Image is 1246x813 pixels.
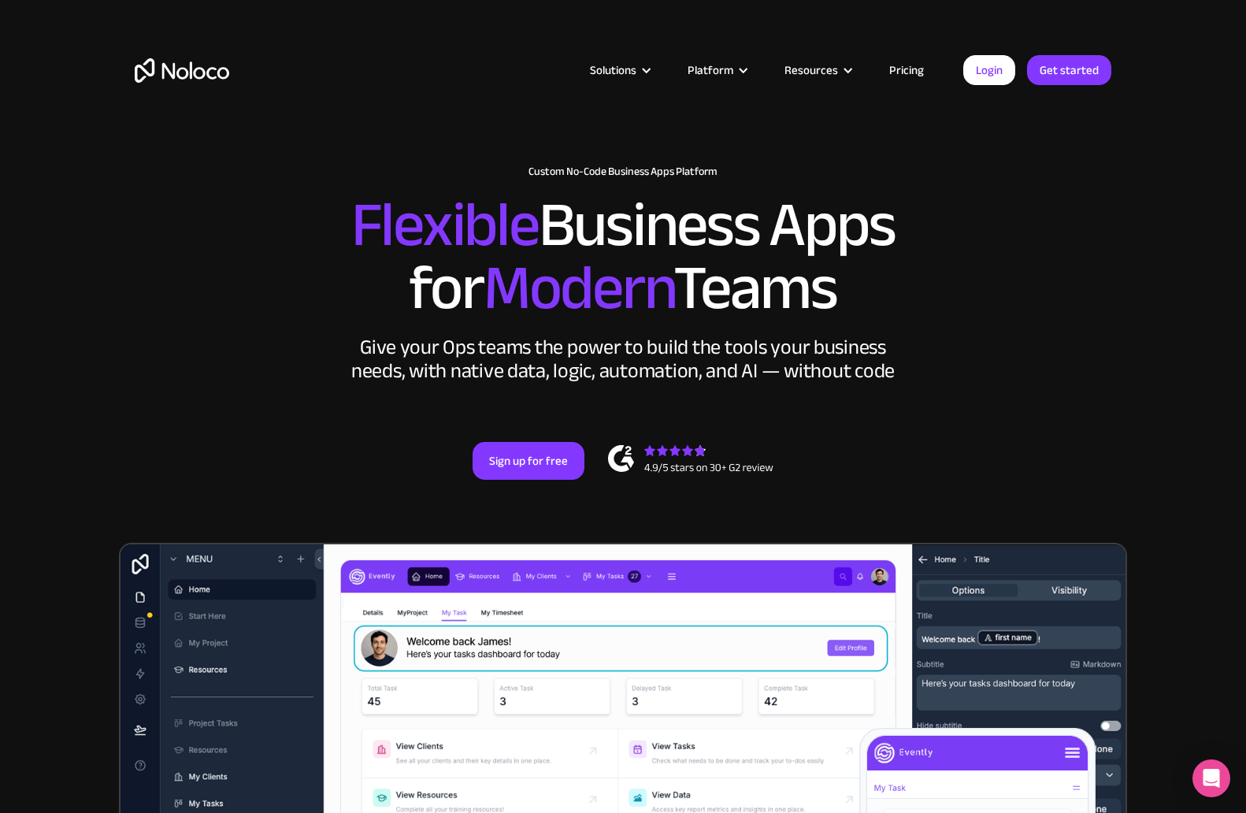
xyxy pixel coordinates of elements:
[570,60,668,80] div: Solutions
[135,165,1111,178] h1: Custom No-Code Business Apps Platform
[1192,759,1230,797] div: Open Intercom Messenger
[135,58,229,83] a: home
[351,166,539,284] span: Flexible
[688,60,733,80] div: Platform
[765,60,870,80] div: Resources
[135,194,1111,320] h2: Business Apps for Teams
[668,60,765,80] div: Platform
[473,442,584,480] a: Sign up for free
[870,60,944,80] a: Pricing
[347,336,899,383] div: Give your Ops teams the power to build the tools your business needs, with native data, logic, au...
[590,60,636,80] div: Solutions
[784,60,838,80] div: Resources
[963,55,1015,85] a: Login
[484,229,673,347] span: Modern
[1027,55,1111,85] a: Get started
